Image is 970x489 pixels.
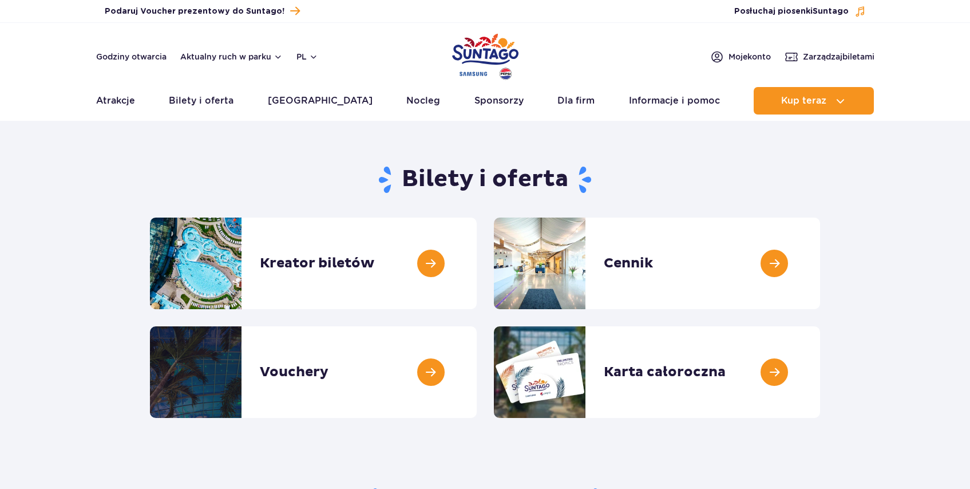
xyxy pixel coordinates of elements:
[629,87,720,115] a: Informacje i pomoc
[710,50,771,64] a: Mojekonto
[268,87,373,115] a: [GEOGRAPHIC_DATA]
[754,87,874,115] button: Kup teraz
[105,6,284,17] span: Podaruj Voucher prezentowy do Suntago!
[296,51,318,62] button: pl
[785,50,874,64] a: Zarządzajbiletami
[803,51,874,62] span: Zarządzaj biletami
[557,87,595,115] a: Dla firm
[406,87,440,115] a: Nocleg
[474,87,524,115] a: Sponsorzy
[180,52,283,61] button: Aktualny ruch w parku
[734,6,866,17] button: Posłuchaj piosenkiSuntago
[452,29,518,81] a: Park of Poland
[150,165,820,195] h1: Bilety i oferta
[813,7,849,15] span: Suntago
[96,51,167,62] a: Godziny otwarcia
[781,96,826,106] span: Kup teraz
[734,6,849,17] span: Posłuchaj piosenki
[729,51,771,62] span: Moje konto
[96,87,135,115] a: Atrakcje
[105,3,300,19] a: Podaruj Voucher prezentowy do Suntago!
[169,87,233,115] a: Bilety i oferta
